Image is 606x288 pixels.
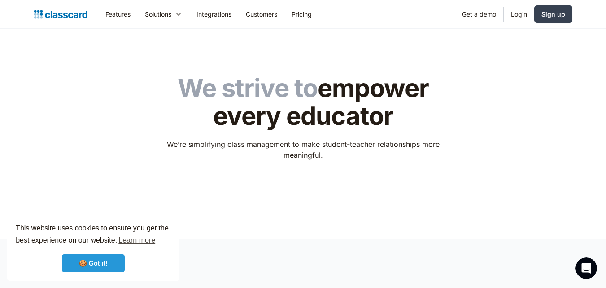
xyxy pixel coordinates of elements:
[455,4,503,24] a: Get a demo
[541,9,565,19] div: Sign up
[145,9,171,19] div: Solutions
[575,257,597,279] iframe: Intercom live chat
[239,4,284,24] a: Customers
[534,5,572,23] a: Sign up
[117,234,157,247] a: learn more about cookies
[98,4,138,24] a: Features
[161,139,445,160] p: We’re simplifying class management to make student-teacher relationships more meaningful.
[161,75,445,130] h1: empower every educator
[34,8,87,21] a: home
[284,4,319,24] a: Pricing
[138,4,189,24] div: Solutions
[178,73,318,103] span: We strive to
[16,223,171,247] span: This website uses cookies to ensure you get the best experience on our website.
[189,4,239,24] a: Integrations
[504,4,534,24] a: Login
[7,214,179,281] div: cookieconsent
[62,254,125,272] a: dismiss cookie message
